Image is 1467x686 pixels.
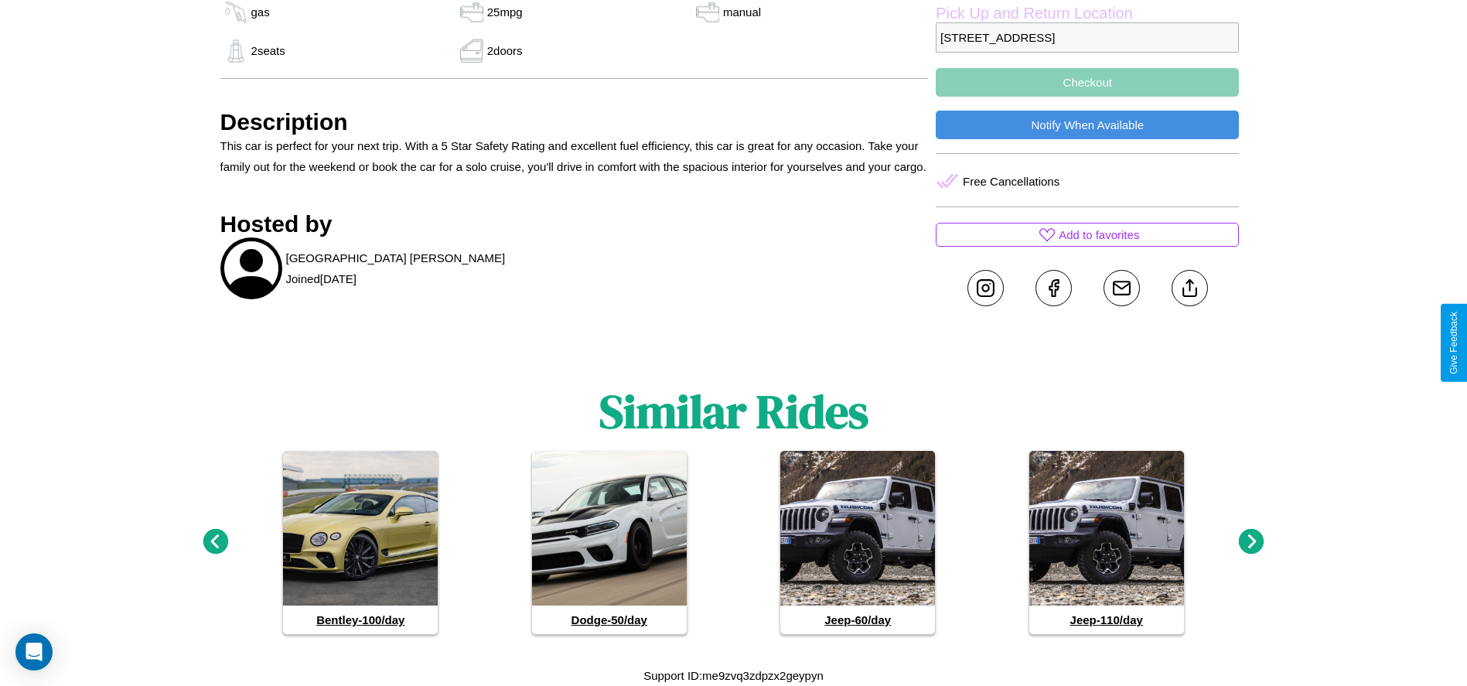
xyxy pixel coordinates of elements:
[220,1,251,24] img: gas
[286,247,506,268] p: [GEOGRAPHIC_DATA] [PERSON_NAME]
[220,109,929,135] h3: Description
[251,2,270,22] p: gas
[487,2,523,22] p: 25 mpg
[487,40,523,61] p: 2 doors
[643,665,824,686] p: Support ID: me9zvq3zdpzx2geypyn
[283,606,438,634] h4: Bentley - 100 /day
[599,380,868,443] h1: Similar Rides
[283,451,438,634] a: Bentley-100/day
[1059,224,1139,245] p: Add to favorites
[692,1,723,24] img: gas
[963,171,1059,192] p: Free Cancellations
[1029,451,1184,634] a: Jeep-110/day
[220,135,929,177] p: This car is perfect for your next trip. With a 5 Star Safety Rating and excellent fuel efficiency...
[936,22,1239,53] p: [STREET_ADDRESS]
[723,2,761,22] p: manual
[936,111,1239,139] button: Notify When Available
[456,39,487,63] img: gas
[936,223,1239,247] button: Add to favorites
[936,5,1239,22] label: Pick Up and Return Location
[220,211,929,237] h3: Hosted by
[1448,312,1459,374] div: Give Feedback
[532,451,687,634] a: Dodge-50/day
[780,451,935,634] a: Jeep-60/day
[936,68,1239,97] button: Checkout
[251,40,285,61] p: 2 seats
[220,39,251,63] img: gas
[15,633,53,671] div: Open Intercom Messenger
[532,606,687,634] h4: Dodge - 50 /day
[286,268,357,289] p: Joined [DATE]
[456,1,487,24] img: gas
[780,606,935,634] h4: Jeep - 60 /day
[1029,606,1184,634] h4: Jeep - 110 /day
